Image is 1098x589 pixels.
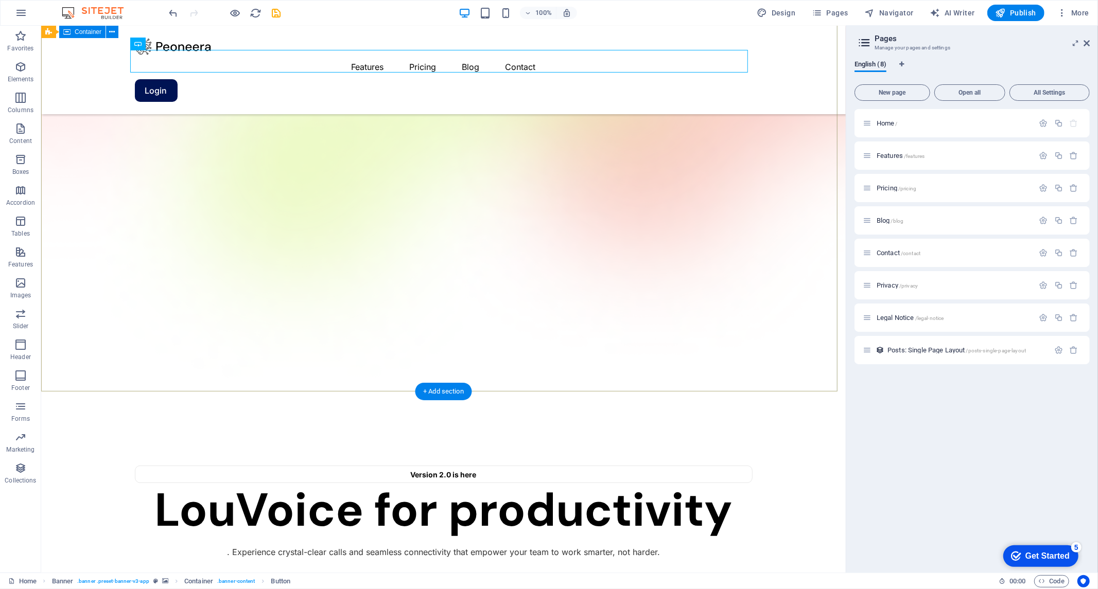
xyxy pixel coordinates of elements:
p: Favorites [7,44,33,52]
div: Remove [1070,184,1078,192]
div: Language Tabs [855,61,1090,80]
div: Duplicate [1054,281,1063,290]
span: Click to open page [877,281,918,289]
i: This element contains a background [162,578,168,584]
div: Settings [1039,313,1048,322]
button: Code [1034,575,1069,587]
nav: breadcrumb [52,575,291,587]
div: 5 [76,2,86,12]
p: Footer [11,384,30,392]
span: Click to select. Double-click to edit [52,575,74,587]
span: Code [1039,575,1065,587]
span: New page [859,90,926,96]
span: /privacy [899,283,918,289]
button: More [1053,5,1093,21]
p: Images [10,291,31,299]
div: + Add section [415,383,472,400]
span: Click to open page [877,152,925,159]
span: /posts-single-page-layout [966,348,1026,353]
button: AI Writer [926,5,979,21]
span: More [1057,8,1089,18]
button: save [270,7,283,19]
span: Click to open page [877,119,898,127]
h6: Session time [999,575,1026,587]
span: Click to select. Double-click to edit [184,575,213,587]
i: Undo: Change image (Ctrl+Z) [168,7,180,19]
div: Blog/blog [874,217,1034,224]
span: Navigator [865,8,914,18]
span: . banner-content [217,575,255,587]
span: Design [757,8,796,18]
span: Click to open page [877,314,944,322]
span: All Settings [1014,90,1085,96]
div: Settings [1039,119,1048,128]
h6: 100% [535,7,552,19]
button: undo [167,7,180,19]
div: Contact/contact [874,249,1034,256]
i: On resize automatically adjust zoom level to fit chosen device. [562,8,571,17]
span: Click to select. Double-click to edit [271,575,291,587]
div: Settings [1039,248,1048,257]
div: Legal Notice/legal-notice [874,314,1034,321]
img: Editor Logo [59,7,136,19]
div: Settings [1039,184,1048,192]
span: Container [75,29,101,35]
div: Remove [1070,216,1078,225]
button: All Settings [1009,84,1090,101]
span: Click to open page [887,346,1026,354]
div: Settings [1039,216,1048,225]
div: Settings [1039,151,1048,160]
button: Design [753,5,800,21]
span: AI Writer [930,8,975,18]
div: Duplicate [1054,313,1063,322]
i: Reload page [250,7,262,19]
button: Pages [808,5,852,21]
a: Click to cancel selection. Double-click to open Pages [8,575,37,587]
span: Click to open page [877,184,916,192]
div: Duplicate [1054,151,1063,160]
div: Privacy/privacy [874,282,1034,289]
div: Duplicate [1054,216,1063,225]
p: Forms [11,415,30,423]
div: Design (Ctrl+Alt+Y) [753,5,800,21]
div: Settings [1039,281,1048,290]
i: This element is a customizable preset [153,578,158,584]
div: Posts: Single Page Layout/posts-single-page-layout [884,347,1049,353]
div: Features/features [874,152,1034,159]
p: Accordion [6,199,35,207]
div: Remove [1070,313,1078,322]
button: 100% [520,7,556,19]
span: : [1017,577,1018,585]
div: Duplicate [1054,184,1063,192]
button: Navigator [861,5,918,21]
div: Remove [1070,346,1078,354]
div: Remove [1070,281,1078,290]
div: Remove [1070,151,1078,160]
span: /legal-notice [915,315,944,321]
span: English (8) [855,58,886,73]
button: reload [250,7,262,19]
div: Duplicate [1054,248,1063,257]
span: Click to open page [877,249,920,257]
span: Publish [996,8,1036,18]
div: Settings [1054,346,1063,354]
span: Pages [812,8,848,18]
div: Duplicate [1054,119,1063,128]
span: /contact [901,251,920,256]
div: Pricing/pricing [874,185,1034,191]
span: Open all [939,90,1001,96]
button: Publish [987,5,1044,21]
p: Header [10,353,31,361]
span: /features [904,153,925,159]
div: The startpage cannot be deleted [1070,119,1078,128]
span: Click to open page [877,217,903,224]
h2: Pages [875,34,1090,43]
div: Get Started [30,11,75,21]
p: Slider [13,322,29,330]
p: Tables [11,229,30,238]
span: /pricing [898,186,916,191]
p: Content [9,137,32,145]
button: Usercentrics [1077,575,1090,587]
p: Marketing [6,445,34,454]
i: Save (Ctrl+S) [271,7,283,19]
